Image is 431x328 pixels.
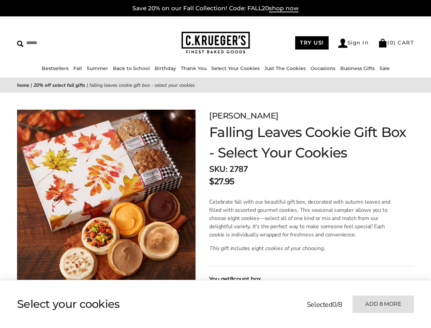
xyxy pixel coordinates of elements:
[230,276,233,282] span: 8
[17,38,108,48] input: Search
[17,41,24,47] img: Search
[17,82,29,88] a: Home
[87,82,88,88] span: |
[338,39,369,48] a: Sign In
[42,65,69,71] a: Bestsellers
[17,81,414,89] nav: breadcrumbs
[209,164,227,175] strong: SKU:
[390,39,394,46] span: 0
[311,65,335,71] a: Occasions
[132,5,299,12] a: Save 20% on our Fall Collection! Code: FALL20shop now
[89,82,195,88] span: Falling Leaves Cookie Gift Box - Select Your Cookies
[379,65,390,71] a: Sale
[211,65,260,71] a: Select Your Cookies
[378,39,387,47] img: Bag
[17,110,196,288] img: Falling Leaves Cookie Gift Box - Select Your Cookies
[295,36,329,50] a: TRY US!
[209,175,234,188] p: $27.95
[378,39,414,46] a: (0) CART
[307,300,342,310] p: Selected /
[87,65,108,71] a: Summer
[33,82,85,88] a: 20% Off Select Fall Gifts
[113,65,150,71] a: Back to School
[353,296,414,313] button: Add 8 more
[209,198,396,239] p: Celebrate fall with our beautiful gift box, decorated with autumn leaves and filled with assorted...
[229,164,248,175] span: 2787
[338,39,347,48] img: Account
[182,32,250,54] img: C.KRUEGER'S
[209,110,414,122] p: [PERSON_NAME]
[155,65,176,71] a: Birthday
[338,300,342,309] span: 8
[181,65,206,71] a: Thank You
[73,65,82,71] a: Fall
[209,275,261,283] strong: You get count box
[31,82,32,88] span: |
[209,122,414,163] h1: Falling Leaves Cookie Gift Box - Select Your Cookies
[264,65,306,71] a: Just The Cookies
[340,65,375,71] a: Business Gifts
[269,5,299,12] span: shop now
[332,300,336,309] span: 0
[209,245,325,252] em: This gift includes eight cookies of your choosing.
